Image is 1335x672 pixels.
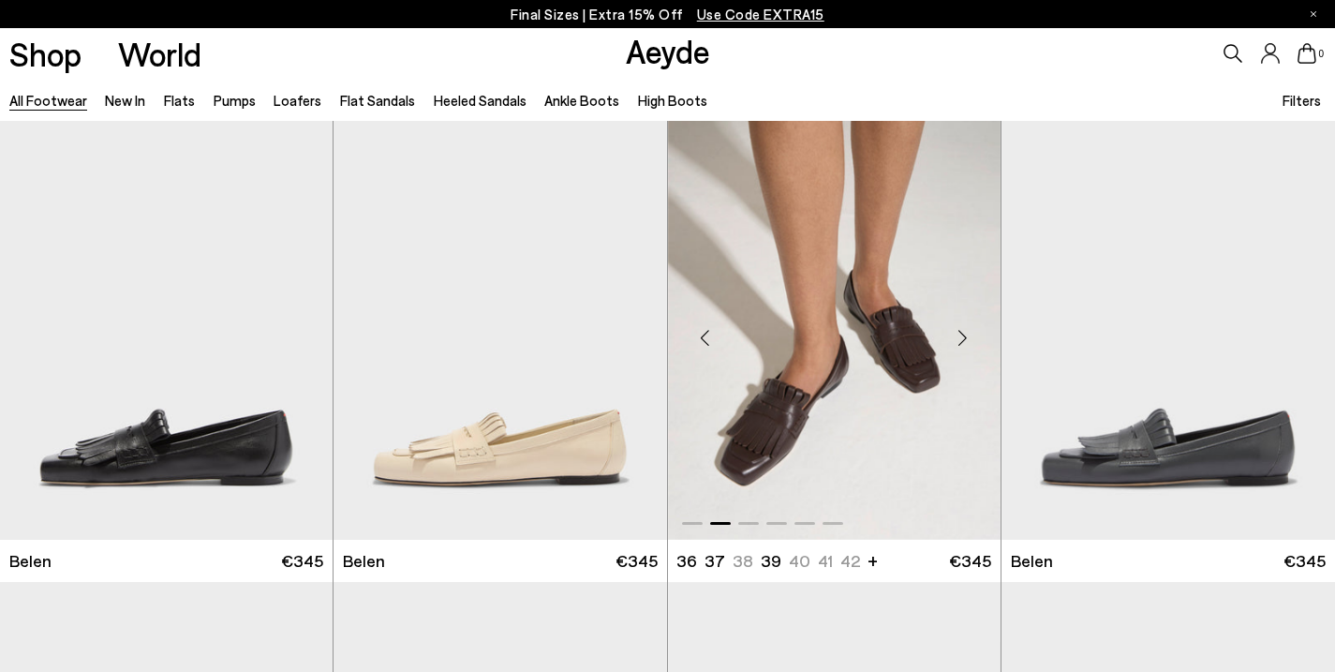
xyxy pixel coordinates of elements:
div: Previous slide [677,310,734,366]
span: €345 [616,549,658,573]
li: 39 [761,549,781,573]
a: Flat Sandals [340,92,415,109]
div: 1 / 6 [1001,121,1335,540]
p: Final Sizes | Extra 15% Off [511,3,824,26]
span: Navigate to /collections/ss25-final-sizes [697,6,824,22]
img: Belen Tassel Loafers [334,121,666,540]
a: Belen €345 [1001,540,1335,582]
li: 37 [705,549,725,573]
a: Next slide Previous slide [668,121,1001,540]
a: World [118,37,201,70]
a: Flats [164,92,195,109]
div: 3 / 6 [1001,121,1333,540]
img: Belen Tassel Loafers [1001,121,1335,540]
span: €345 [281,549,323,573]
a: New In [105,92,145,109]
img: Belen Tassel Loafers [668,121,1001,540]
span: Belen [9,549,52,573]
span: Belen [1011,549,1053,573]
a: Loafers [274,92,321,109]
span: €345 [949,549,991,573]
ul: variant [676,549,854,573]
img: Belen Tassel Loafers [1001,121,1333,540]
a: Heeled Sandals [434,92,527,109]
span: Filters [1283,92,1321,109]
a: Aeyde [626,31,710,70]
a: 36 37 38 39 40 41 42 + €345 [668,540,1001,582]
a: High Boots [638,92,707,109]
div: 2 / 6 [668,121,1001,540]
a: Pumps [214,92,256,109]
a: 0 [1298,43,1316,64]
a: Belen €345 [334,540,666,582]
span: €345 [1283,549,1326,573]
a: Ankle Boots [544,92,619,109]
li: 36 [676,549,697,573]
a: All Footwear [9,92,87,109]
a: 6 / 6 1 / 6 2 / 6 3 / 6 4 / 6 5 / 6 6 / 6 1 / 6 Next slide Previous slide [1001,121,1335,540]
a: Shop [9,37,82,70]
div: Next slide [935,310,991,366]
li: + [868,547,878,573]
span: 0 [1316,49,1326,59]
span: Belen [343,549,385,573]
